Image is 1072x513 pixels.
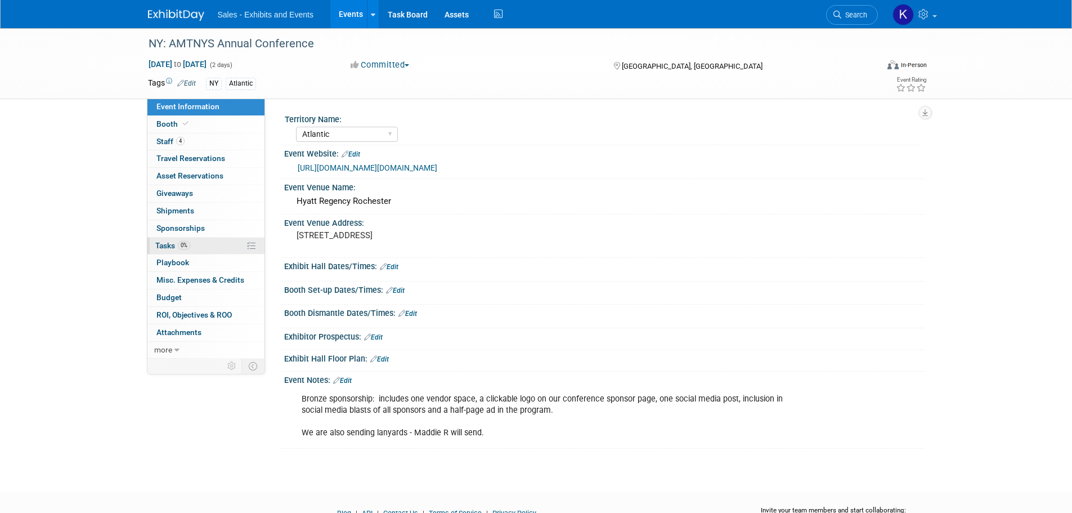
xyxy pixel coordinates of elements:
span: Tasks [155,241,190,250]
a: Travel Reservations [147,150,264,167]
a: Search [826,5,878,25]
button: Committed [347,59,414,71]
div: Exhibit Hall Dates/Times: [284,258,925,273]
img: ExhibitDay [148,10,204,21]
div: Event Format [811,59,927,75]
a: Booth [147,116,264,133]
td: Personalize Event Tab Strip [222,359,242,373]
span: [DATE] [DATE] [148,59,207,69]
span: Budget [156,293,182,302]
span: Misc. Expenses & Credits [156,275,244,284]
span: Sponsorships [156,224,205,233]
a: Edit [342,150,360,158]
div: Exhibit Hall Floor Plan: [284,350,925,365]
a: Sponsorships [147,220,264,237]
a: more [147,342,264,359]
span: Search [841,11,867,19]
a: ROI, Objectives & ROO [147,307,264,324]
span: (2 days) [209,61,232,69]
span: Sales - Exhibits and Events [218,10,313,19]
a: Event Information [147,99,264,115]
span: Shipments [156,206,194,215]
a: Edit [333,377,352,385]
span: Staff [156,137,185,146]
span: to [172,60,183,69]
div: Booth Dismantle Dates/Times: [284,305,925,319]
div: NY [206,78,222,90]
a: Playbook [147,255,264,271]
span: Asset Reservations [156,171,223,180]
a: Edit [398,310,417,318]
td: Tags [148,77,196,90]
a: [URL][DOMAIN_NAME][DOMAIN_NAME] [298,163,437,172]
a: Giveaways [147,185,264,202]
span: 4 [176,137,185,145]
div: NY: AMTNYS Annual Conference [145,34,861,54]
a: Staff4 [147,133,264,150]
div: Event Rating [896,77,926,83]
a: Edit [364,333,383,341]
a: Edit [177,79,196,87]
div: Event Venue Address: [284,215,925,229]
a: Budget [147,289,264,306]
span: Travel Reservations [156,154,225,163]
a: Edit [380,263,398,271]
span: Booth [156,119,191,128]
a: Tasks0% [147,238,264,255]
div: Event Website: [284,145,925,160]
span: Attachments [156,328,201,337]
div: Hyatt Regency Rochester [293,193,916,210]
span: Giveaways [156,189,193,198]
div: Booth Set-up Dates/Times: [284,282,925,296]
a: Shipments [147,203,264,220]
span: [GEOGRAPHIC_DATA], [GEOGRAPHIC_DATA] [622,62,762,70]
div: Exhibitor Prospectus: [284,328,925,343]
td: Toggle Event Tabs [241,359,264,373]
div: Territory Name: [285,111,920,125]
a: Edit [370,355,389,363]
img: Kara Haven [892,4,914,25]
div: Event Venue Name: [284,179,925,193]
div: Atlantic [226,78,256,90]
a: Attachments [147,324,264,341]
a: Misc. Expenses & Credits [147,272,264,289]
span: ROI, Objectives & ROO [156,310,232,319]
a: Asset Reservations [147,168,264,185]
a: Edit [386,287,405,295]
span: Event Information [156,102,219,111]
div: In-Person [900,61,927,69]
img: Format-Inperson.png [887,60,899,69]
div: Event Notes: [284,372,925,386]
pre: [STREET_ADDRESS] [297,230,539,240]
span: 0% [178,241,190,249]
i: Booth reservation complete [183,121,189,127]
span: Playbook [156,258,189,267]
span: more [154,345,172,354]
div: Bronze sponsorship: includes one vendor space, a clickable logo on our conference sponsor page, o... [294,388,801,444]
